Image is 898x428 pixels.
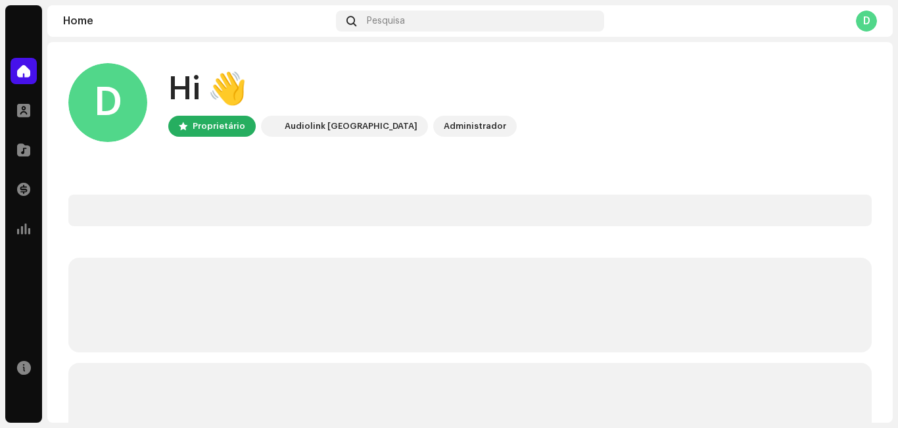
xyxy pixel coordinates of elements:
div: Administrador [444,118,506,134]
div: Hi 👋 [168,68,517,110]
div: Proprietário [193,118,245,134]
div: D [68,63,147,142]
img: 730b9dfe-18b5-4111-b483-f30b0c182d82 [264,118,279,134]
div: D [856,11,877,32]
div: Home [63,16,331,26]
span: Pesquisa [367,16,405,26]
div: Audiolink [GEOGRAPHIC_DATA] [285,118,417,134]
